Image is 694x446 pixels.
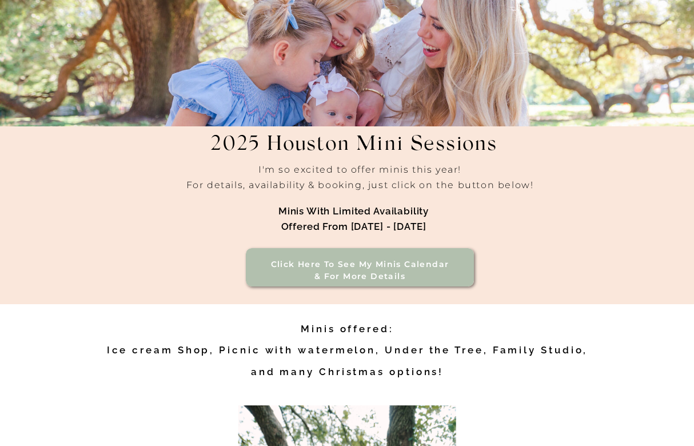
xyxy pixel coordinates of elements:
[262,258,457,283] a: Click here to see my minis calendar& for more details
[95,318,600,389] h2: Minis offered: Ice cream Shop, Picnic with watermelon, Under the Tree, Family Studio, and many Ch...
[194,204,513,236] h1: Minis with limited availability offered from [DATE] - [DATE]
[262,258,457,283] h3: Click here to see my minis calendar & for more details
[81,162,639,215] h2: I'm so excited to offer minis this year! For details, availability & booking, just click on the b...
[178,133,530,170] h1: 2025 Houston Mini Sessions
